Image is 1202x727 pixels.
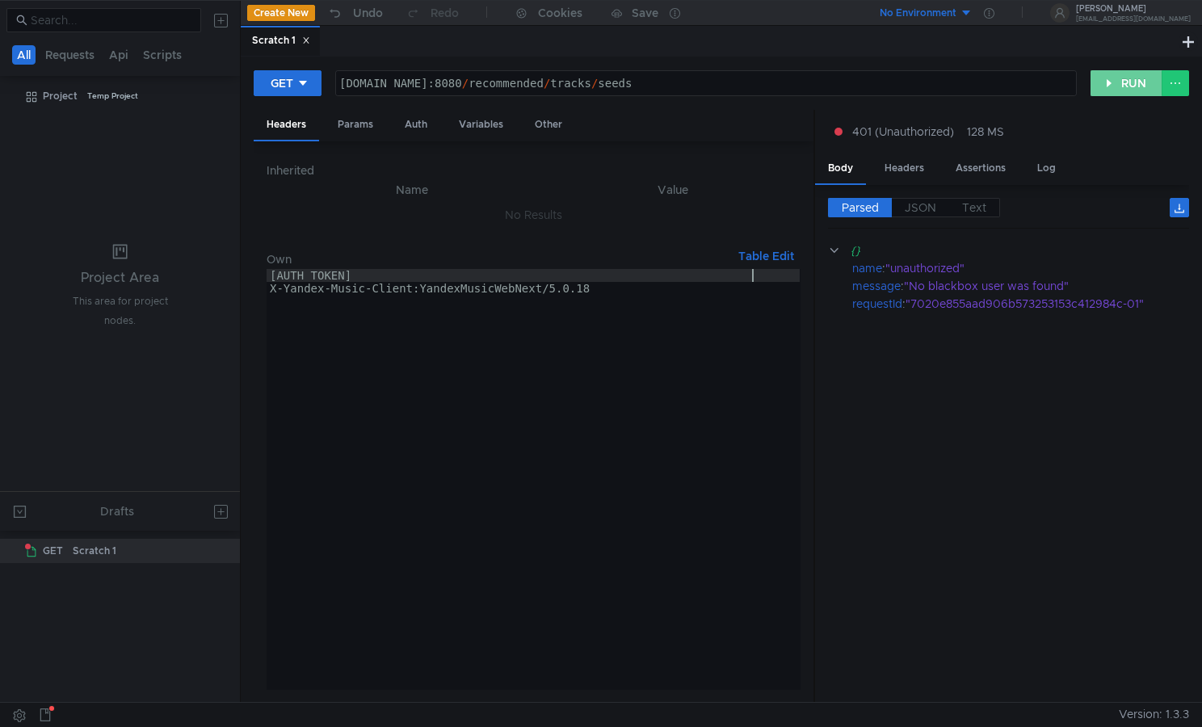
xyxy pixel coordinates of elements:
button: Redo [394,1,470,25]
div: Undo [353,3,383,23]
div: [PERSON_NAME] [1076,5,1191,13]
div: Headers [254,110,319,141]
div: Variables [446,110,516,140]
div: "No blackbox user was found" [904,277,1170,295]
th: Name [279,180,544,200]
span: Text [962,200,986,215]
div: GET [271,74,293,92]
button: Requests [40,45,99,65]
div: Save [632,7,658,19]
div: Scratch 1 [73,539,116,563]
button: Scripts [138,45,187,65]
input: Search... [31,11,191,29]
button: All [12,45,36,65]
button: Create New [247,5,315,21]
span: JSON [905,200,936,215]
div: Assertions [943,153,1019,183]
div: : [852,277,1189,295]
h6: Inherited [267,161,800,180]
div: "unauthorized" [885,259,1169,277]
div: Body [815,153,866,185]
div: {} [851,242,1166,259]
div: Scratch 1 [252,32,310,49]
div: Auth [392,110,440,140]
nz-embed-empty: No Results [505,208,562,222]
div: : [852,295,1189,313]
th: Value [544,180,800,200]
div: Redo [431,3,459,23]
div: Project [43,84,78,108]
span: GET [43,539,63,563]
div: Log [1024,153,1069,183]
div: No Environment [880,6,956,21]
h6: Own [267,250,731,269]
div: Headers [872,153,937,183]
div: Temp Project [87,84,138,108]
div: : [852,259,1189,277]
span: Parsed [842,200,879,215]
button: RUN [1091,70,1162,96]
div: Other [522,110,575,140]
div: name [852,259,882,277]
div: Drafts [100,502,134,521]
div: message [852,277,901,295]
div: Params [325,110,386,140]
div: "7020e855aad906b573253153c412984c-01" [906,295,1170,313]
button: Undo [315,1,394,25]
span: Version: 1.3.3 [1119,703,1189,726]
div: 128 MS [967,124,1004,139]
button: Table Edit [732,246,801,266]
span: 401 (Unauthorized) [852,123,954,141]
div: Cookies [538,3,582,23]
div: requestId [852,295,902,313]
button: GET [254,70,322,96]
button: Api [104,45,133,65]
div: [EMAIL_ADDRESS][DOMAIN_NAME] [1076,16,1191,22]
